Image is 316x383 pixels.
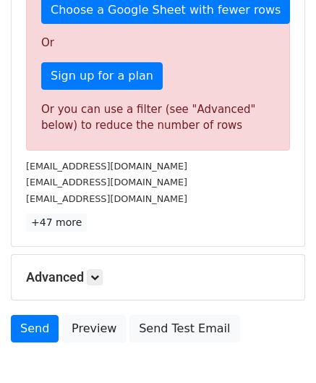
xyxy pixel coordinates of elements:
[41,62,163,90] a: Sign up for a plan
[244,313,316,383] iframe: Chat Widget
[41,35,275,51] p: Or
[129,315,239,342] a: Send Test Email
[62,315,126,342] a: Preview
[26,214,87,232] a: +47 more
[26,193,187,204] small: [EMAIL_ADDRESS][DOMAIN_NAME]
[26,269,290,285] h5: Advanced
[11,315,59,342] a: Send
[41,101,275,134] div: Or you can use a filter (see "Advanced" below) to reduce the number of rows
[26,177,187,188] small: [EMAIL_ADDRESS][DOMAIN_NAME]
[26,161,187,172] small: [EMAIL_ADDRESS][DOMAIN_NAME]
